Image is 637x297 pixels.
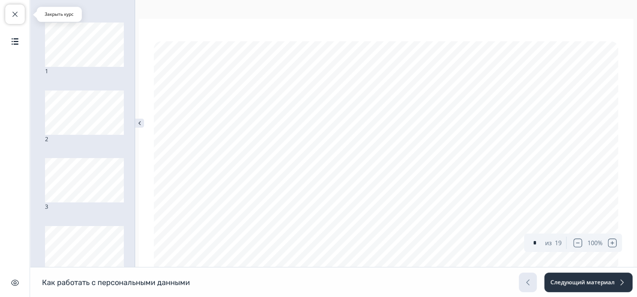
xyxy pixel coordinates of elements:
div: 100 % [587,238,602,247]
button: Следующий материал [544,273,632,292]
img: Скрыть интерфейс [11,278,20,287]
div: 2 [45,90,120,143]
p: Закрыть курс [41,11,77,17]
div: 19 [555,238,562,247]
h1: Как работать с персональными данными [42,277,190,287]
img: Содержание [11,37,20,46]
div: 1 [45,23,120,75]
div: 3 [45,158,120,211]
div: из [545,238,552,247]
img: close [135,119,144,128]
button: Закрыть курс [5,5,25,24]
div: 4 [45,226,120,279]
